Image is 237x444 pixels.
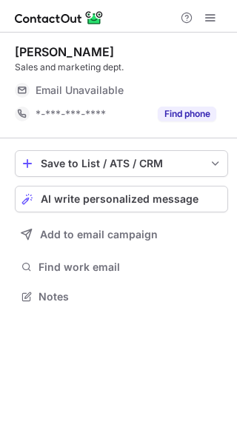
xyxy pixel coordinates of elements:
[41,158,202,169] div: Save to List / ATS / CRM
[39,260,222,274] span: Find work email
[15,186,228,212] button: AI write personalized message
[15,286,228,307] button: Notes
[41,193,198,205] span: AI write personalized message
[15,44,114,59] div: [PERSON_NAME]
[40,229,158,240] span: Add to email campaign
[15,61,228,74] div: Sales and marketing dept.
[15,221,228,248] button: Add to email campaign
[15,257,228,277] button: Find work email
[39,290,222,303] span: Notes
[158,107,216,121] button: Reveal Button
[15,9,104,27] img: ContactOut v5.3.10
[15,150,228,177] button: save-profile-one-click
[36,84,124,97] span: Email Unavailable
